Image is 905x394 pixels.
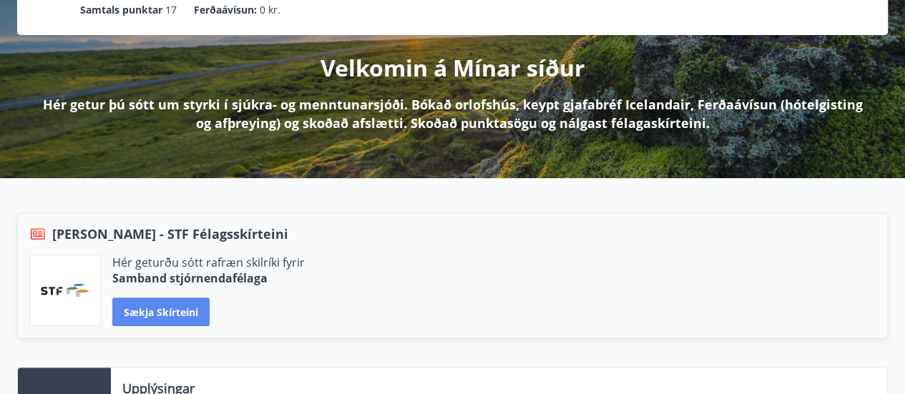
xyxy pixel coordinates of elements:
[112,270,305,286] p: Samband stjórnendafélaga
[40,95,865,132] p: Hér getur þú sótt um styrki í sjúkra- og menntunarsjóði. Bókað orlofshús, keypt gjafabréf Iceland...
[112,297,210,326] button: Sækja skírteini
[41,284,89,297] img: vjCaq2fThgY3EUYqSgpjEiBg6WP39ov69hlhuPVN.png
[260,2,280,18] span: 0 kr.
[194,2,257,18] p: Ferðaávísun :
[112,255,305,270] p: Hér geturðu sótt rafræn skilríki fyrir
[52,225,288,243] span: [PERSON_NAME] - STF Félagsskírteini
[321,52,585,84] p: Velkomin á Mínar síður
[80,2,162,18] p: Samtals punktar
[165,2,177,18] span: 17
